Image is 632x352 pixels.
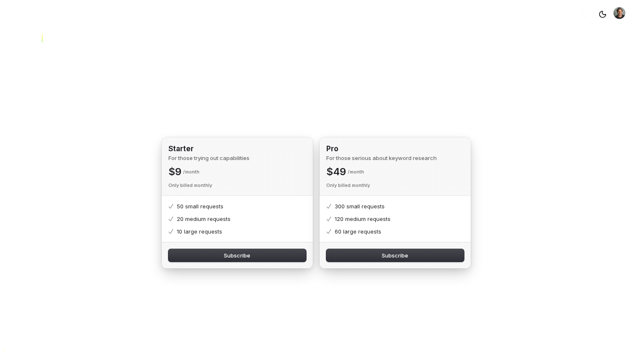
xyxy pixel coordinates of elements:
[177,228,222,235] p: 10 large requests
[326,154,437,162] p: For those serious about keyword research
[177,202,223,210] p: 50 small requests
[168,165,181,179] p: $ 9
[335,228,381,235] p: 60 large requests
[168,154,249,162] p: For those trying out capabilities
[326,165,346,179] p: $ 49
[168,182,212,189] p: Only billed monthly
[168,144,194,154] h2: Starter
[326,182,370,189] p: Only billed monthly
[614,7,625,19] button: Open user button
[335,202,385,210] p: 300 small requests
[348,168,364,175] p: Month
[326,144,338,154] h2: Pro
[168,249,306,262] button: Subscribe
[177,215,231,223] p: 20 medium requests
[183,168,199,175] p: Month
[326,249,464,262] button: Subscribe
[614,7,625,19] img: david kalt
[335,215,391,223] p: 120 medium requests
